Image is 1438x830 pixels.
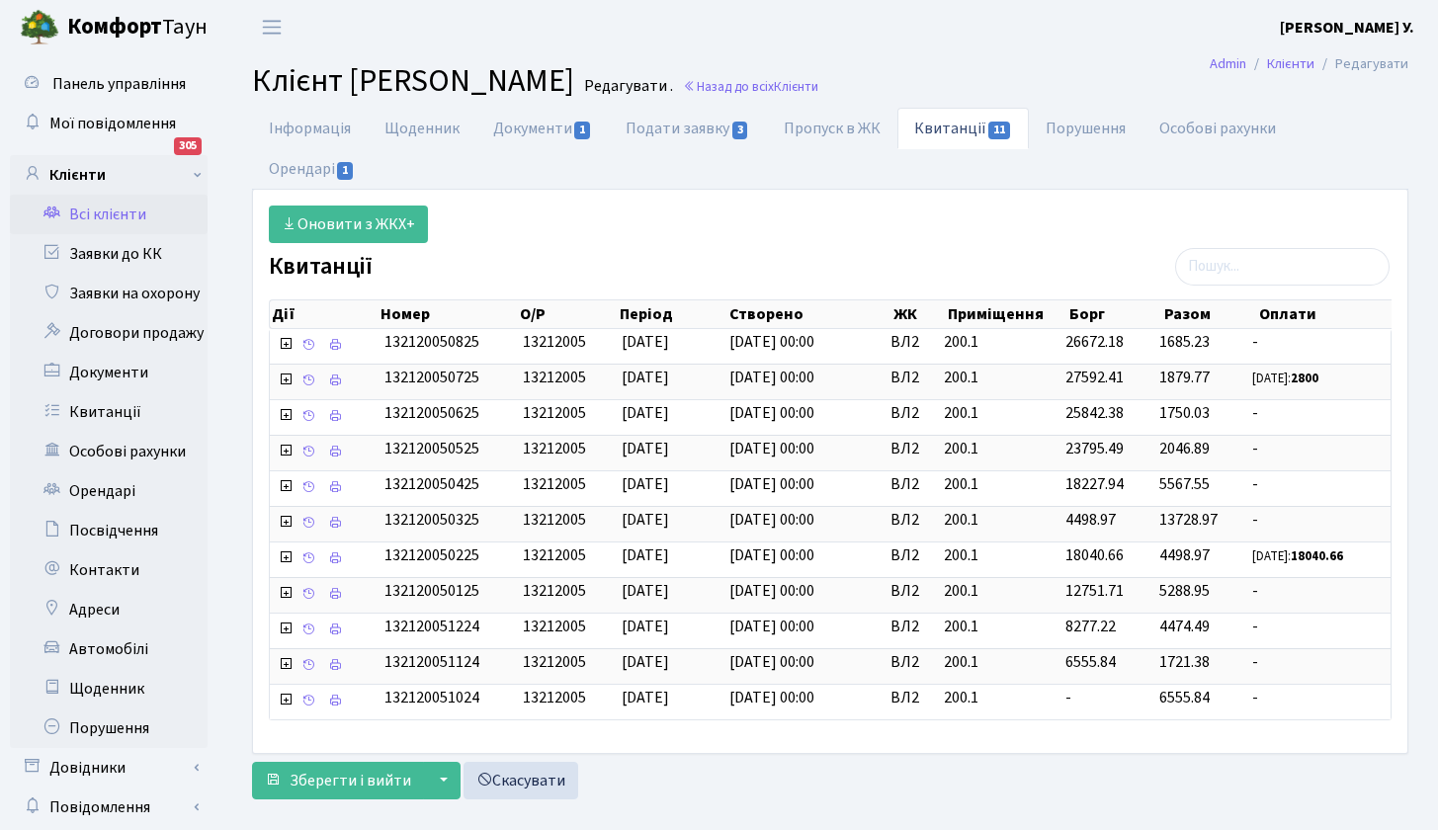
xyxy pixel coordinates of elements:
span: Клієнти [774,77,818,96]
a: Оновити з ЖКХ+ [269,206,428,243]
span: - [1252,509,1383,532]
span: [DATE] 00:00 [729,402,814,424]
span: [DATE] 00:00 [729,651,814,673]
span: 13212005 [523,651,586,673]
span: 200.1 [944,331,1050,354]
small: [DATE]: [1252,370,1318,387]
span: 4474.49 [1159,616,1210,637]
span: ВЛ2 [890,651,929,674]
a: Автомобілі [10,629,208,669]
span: 1879.77 [1159,367,1210,388]
a: Посвідчення [10,511,208,550]
th: Номер [379,300,518,328]
a: Договори продажу [10,313,208,353]
span: [DATE] [622,367,669,388]
a: Квитанції [897,108,1029,149]
span: 132120050225 [384,544,479,566]
label: Квитанції [269,253,373,282]
a: Порушення [10,708,208,748]
span: [DATE] 00:00 [729,473,814,495]
span: 200.1 [944,544,1050,567]
span: [DATE] [622,331,669,353]
span: 5288.95 [1159,580,1210,602]
a: Всі клієнти [10,195,208,234]
span: [DATE] [622,687,669,708]
button: Переключити навігацію [247,11,296,43]
span: 18040.66 [1065,544,1124,566]
a: Щоденник [10,669,208,708]
span: 13212005 [523,687,586,708]
span: Клієнт [PERSON_NAME] [252,58,574,104]
span: Зберегти і вийти [290,770,411,791]
span: 1750.03 [1159,402,1210,424]
a: Довідники [10,748,208,788]
span: [DATE] 00:00 [729,616,814,637]
span: 200.1 [944,580,1050,603]
span: 8277.22 [1065,616,1116,637]
a: Назад до всіхКлієнти [683,77,818,96]
span: ВЛ2 [890,331,929,354]
span: [DATE] 00:00 [729,331,814,353]
span: 132120051224 [384,616,479,637]
span: [DATE] 00:00 [729,580,814,602]
th: Борг [1067,300,1162,328]
span: 13212005 [523,367,586,388]
span: [DATE] 00:00 [729,544,814,566]
span: 200.1 [944,473,1050,496]
span: [DATE] [622,651,669,673]
span: 200.1 [944,402,1050,425]
span: Мої повідомлення [49,113,176,134]
a: Панель управління [10,64,208,104]
a: [PERSON_NAME] У. [1280,16,1414,40]
span: [DATE] [622,580,669,602]
b: 18040.66 [1291,547,1343,565]
a: Мої повідомлення305 [10,104,208,143]
span: [DATE] [622,616,669,637]
span: 1 [574,122,590,139]
span: 27592.41 [1065,367,1124,388]
b: Комфорт [67,11,162,42]
th: Дії [270,300,379,328]
span: 6555.84 [1159,687,1210,708]
span: 5567.55 [1159,473,1210,495]
a: Повідомлення [10,788,208,827]
span: 200.1 [944,651,1050,674]
span: 13212005 [523,331,586,353]
span: [DATE] [622,509,669,531]
a: Інформація [252,108,368,149]
img: logo.png [20,8,59,47]
span: - [1065,687,1071,708]
span: [DATE] 00:00 [729,367,814,388]
span: ВЛ2 [890,473,929,496]
a: Особові рахунки [10,432,208,471]
span: 132120050825 [384,331,479,353]
a: Особові рахунки [1142,108,1293,149]
a: Адреси [10,590,208,629]
a: Орендарі [252,148,372,190]
span: Таун [67,11,208,44]
th: Приміщення [946,300,1068,328]
span: 132120050725 [384,367,479,388]
span: 13212005 [523,580,586,602]
span: 132120050325 [384,509,479,531]
span: 200.1 [944,616,1050,638]
span: ВЛ2 [890,687,929,709]
span: Панель управління [52,73,186,95]
span: - [1252,651,1383,674]
button: Зберегти і вийти [252,762,424,799]
th: Оплати [1257,300,1405,328]
span: - [1252,687,1383,709]
a: Пропуск в ЖК [767,108,897,149]
span: 200.1 [944,687,1050,709]
a: Клієнти [10,155,208,195]
a: Щоденник [368,108,476,149]
a: Admin [1210,53,1246,74]
a: Документи [10,353,208,392]
a: Заявки до КК [10,234,208,274]
span: 2046.89 [1159,438,1210,459]
span: - [1252,331,1383,354]
th: Створено [727,300,891,328]
nav: breadcrumb [1180,43,1438,85]
span: 1 [337,162,353,180]
span: [DATE] [622,438,669,459]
